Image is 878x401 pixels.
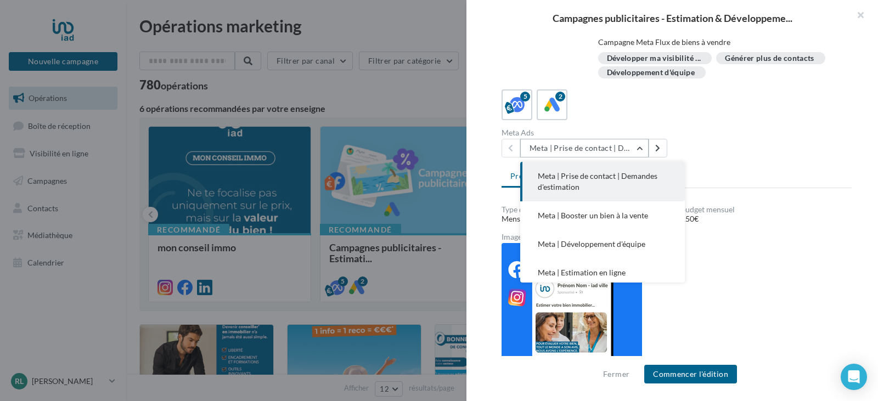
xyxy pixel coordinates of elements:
button: Meta | Développement d'équipe [520,230,685,258]
button: Commencer l'édition [644,365,737,383]
li: Campagne Meta Flux de biens à vendre [598,37,843,48]
div: Générer plus de contacts [725,54,814,63]
span: Meta | Estimation en ligne [538,268,626,277]
div: Image de prévisualisation [502,233,852,241]
div: 150€ [681,213,852,224]
button: Meta | Booster un bien à la vente [520,201,685,230]
span: Campagnes publicitaires - Estimation & Développeme... [553,13,792,23]
div: Meta Ads [502,129,672,137]
button: Meta | Estimation en ligne [520,258,685,287]
div: Open Intercom Messenger [841,364,867,390]
span: Meta | Développement d'équipe [538,239,645,248]
div: 5 [520,92,530,101]
div: Développement d'équipe [607,69,695,77]
div: budget mensuel [681,206,852,213]
div: 2 [555,92,565,101]
button: Meta | Prise de contact | Demandes d'estimation [520,162,685,201]
img: bdd49ec8cb5d374d4158b8b011288a42.png [502,243,642,366]
span: Développer ma visibilité ... [607,54,701,62]
span: Meta | Prise de contact | Demandes d'estimation [538,171,657,191]
div: Type de campagne [502,206,672,213]
button: Fermer [599,368,634,381]
span: Meta | Booster un bien à la vente [538,211,648,220]
div: Mensuel [502,213,672,224]
button: Meta | Prise de contact | Demandes d'estimation [520,139,649,157]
